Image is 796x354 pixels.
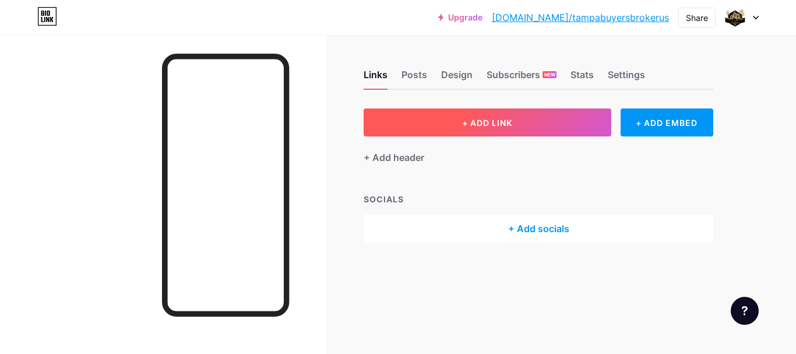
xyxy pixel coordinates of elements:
[364,193,713,205] div: SOCIALS
[364,108,611,136] button: + ADD LINK
[544,71,555,78] span: NEW
[401,68,427,89] div: Posts
[570,68,594,89] div: Stats
[364,150,424,164] div: + Add header
[621,108,713,136] div: + ADD EMBED
[364,215,713,243] div: + Add socials
[364,68,388,89] div: Links
[608,68,645,89] div: Settings
[686,12,708,24] div: Share
[462,118,512,128] span: + ADD LINK
[441,68,473,89] div: Design
[492,10,669,24] a: [DOMAIN_NAME]/tampabuyersbrokerus
[438,13,482,22] a: Upgrade
[724,6,746,29] img: tampabuyersbrokerus
[487,68,557,89] div: Subscribers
